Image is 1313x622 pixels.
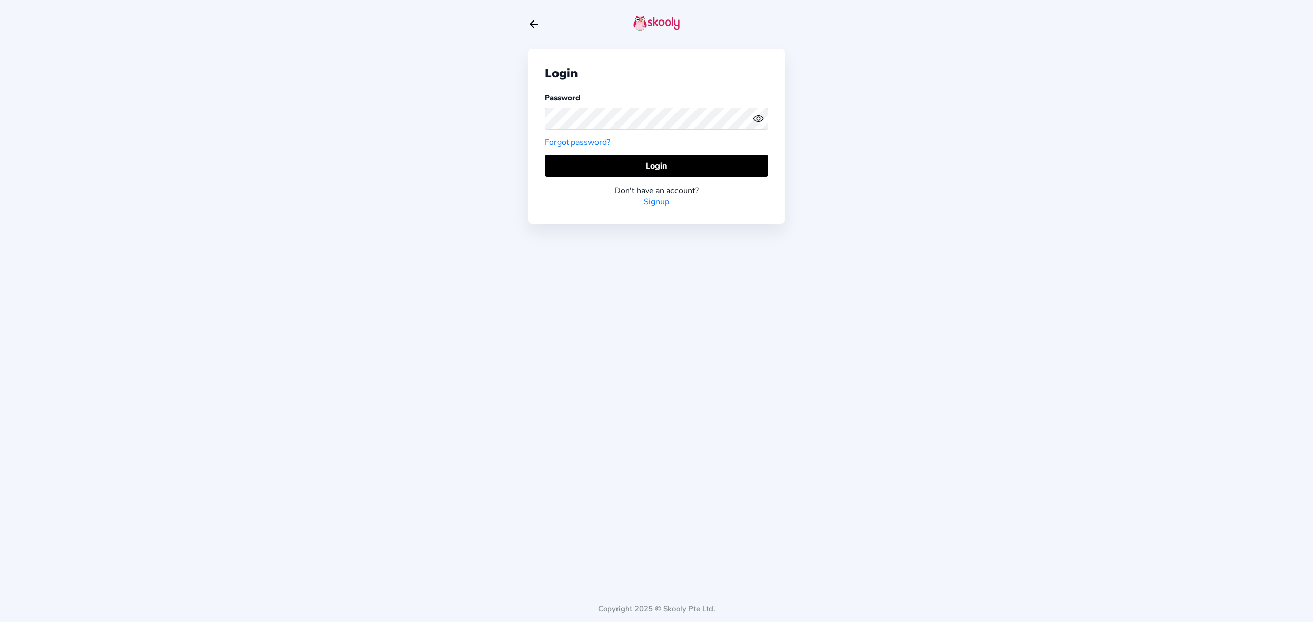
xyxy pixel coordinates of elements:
[545,185,768,196] div: Don't have an account?
[545,137,610,148] a: Forgot password?
[633,15,680,31] img: skooly-logo.png
[545,65,768,81] div: Login
[545,155,768,177] button: Login
[545,93,580,103] label: Password
[753,113,768,124] button: eye outlineeye off outline
[753,113,764,124] ion-icon: eye outline
[644,196,669,208] a: Signup
[528,18,540,30] button: arrow back outline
